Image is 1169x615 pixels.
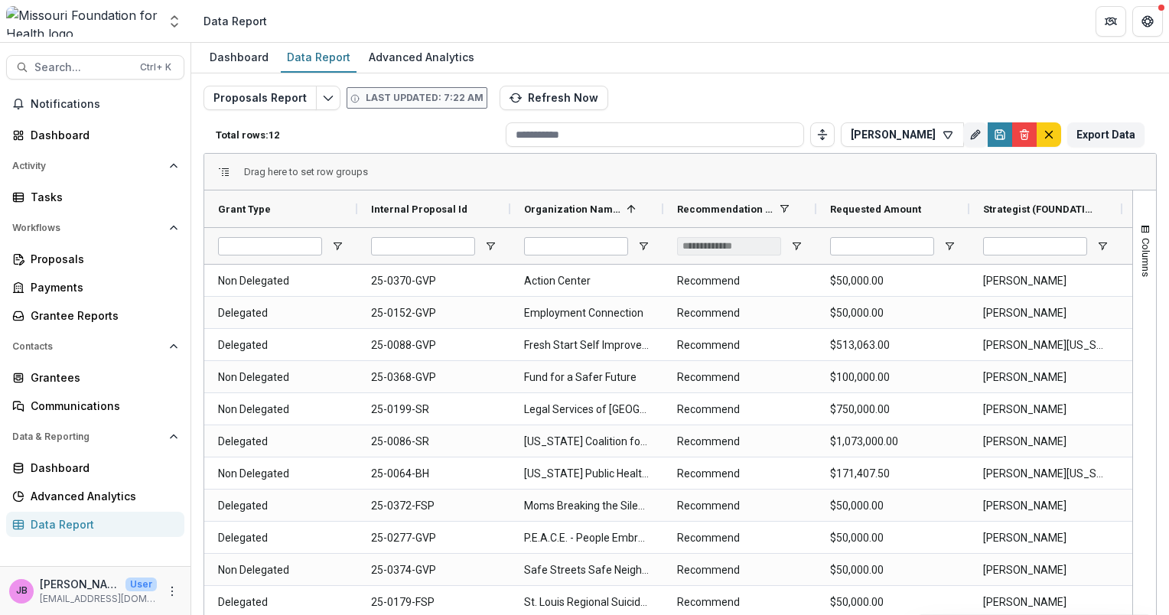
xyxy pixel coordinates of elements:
span: 25-0370-GVP [371,265,497,297]
span: $50,000.00 [830,555,956,586]
span: 25-0152-GVP [371,298,497,329]
button: Edit selected report [316,86,340,110]
a: Advanced Analytics [6,483,184,509]
input: Strategist (FOUNDATION_USERS) Filter Input [983,237,1087,255]
span: Recommend [677,555,803,586]
span: Organization Name (SHORT_TEXT) [524,203,620,215]
span: $50,000.00 [830,490,956,522]
span: Non Delegated [218,555,344,586]
span: Requested Amount [830,203,921,215]
span: $171,407.50 [830,458,956,490]
a: Data Report [6,512,184,537]
button: Rename [963,122,988,147]
span: $50,000.00 [830,522,956,554]
div: Tasks [31,189,172,205]
span: 25-0088-GVP [371,330,497,361]
div: Data Report [31,516,172,532]
span: Notifications [31,98,178,111]
span: P.E.A.C.E. - People Embracing Another Choice Effectively [524,522,650,554]
button: Delete [1012,122,1037,147]
div: Data Report [204,13,267,29]
button: Get Help [1132,6,1163,37]
span: Fresh Start Self Improvement Center Inc [524,330,650,361]
div: Communications [31,398,172,414]
span: Delegated [218,426,344,457]
div: Grantees [31,369,172,386]
span: Delegated [218,522,344,554]
span: [PERSON_NAME] [983,298,1109,329]
button: Open Data & Reporting [6,425,184,449]
span: [PERSON_NAME][US_STATE] [983,458,1109,490]
span: Recommend [677,426,803,457]
a: Payments [6,275,184,300]
button: Open Workflows [6,216,184,240]
a: Grantees [6,365,184,390]
nav: breadcrumb [197,10,273,32]
span: Delegated [218,490,344,522]
span: [PERSON_NAME] [983,426,1109,457]
span: [US_STATE] Public Health Institute [524,458,650,490]
span: $513,063.00 [830,330,956,361]
span: [PERSON_NAME] [983,522,1109,554]
span: 25-0086-SR [371,426,497,457]
span: Moms Breaking the Silence [524,490,650,522]
div: Proposals [31,251,172,267]
span: $1,073,000.00 [830,426,956,457]
span: Safe Streets Safe Neighborhoods [524,555,650,586]
span: Action Center [524,265,650,297]
div: Jessie Besancenez [16,586,28,596]
span: Recommend [677,362,803,393]
input: Organization Name (SHORT_TEXT) Filter Input [524,237,628,255]
button: Open Filter Menu [331,240,344,252]
span: $750,000.00 [830,394,956,425]
button: Open Filter Menu [1096,240,1109,252]
span: Recommend [677,330,803,361]
div: Payments [31,279,172,295]
span: Non Delegated [218,265,344,297]
a: Data Report [281,43,357,73]
a: Proposals [6,246,184,272]
button: Save [988,122,1012,147]
span: [US_STATE] Coalition for Children [524,426,650,457]
span: [PERSON_NAME] [983,265,1109,297]
a: Grantee Reports [6,303,184,328]
span: 25-0372-FSP [371,490,497,522]
span: 25-0277-GVP [371,522,497,554]
button: Partners [1096,6,1126,37]
button: Open Filter Menu [943,240,956,252]
button: Open Filter Menu [637,240,650,252]
div: Advanced Analytics [31,488,172,504]
span: Recommend [677,298,803,329]
span: Grant Type [218,203,271,215]
button: Refresh Now [500,86,608,110]
span: Contacts [12,341,163,352]
span: Workflows [12,223,163,233]
div: Row Groups [244,166,368,177]
span: Recommend [677,490,803,522]
span: Recommend [677,458,803,490]
span: $100,000.00 [830,362,956,393]
input: Internal Proposal Id Filter Input [371,237,475,255]
span: Recommendation (DROPDOWN_LIST) [677,203,773,215]
p: [EMAIL_ADDRESS][DOMAIN_NAME] [40,592,157,606]
a: Dashboard [204,43,275,73]
button: Export Data [1067,122,1145,147]
span: 25-0368-GVP [371,362,497,393]
span: Columns [1140,238,1151,277]
span: Strategist (FOUNDATION_USERS) [983,203,1096,215]
button: Open Filter Menu [484,240,497,252]
p: [PERSON_NAME] [40,576,119,592]
input: Requested Amount Filter Input [830,237,934,255]
span: Non Delegated [218,394,344,425]
span: Legal Services of [GEOGRAPHIC_DATA][US_STATE], Inc. [524,394,650,425]
div: Grantee Reports [31,307,172,324]
button: default [1037,122,1061,147]
div: Dashboard [31,127,172,143]
span: Activity [12,161,163,171]
a: Dashboard [6,455,184,480]
div: Ctrl + K [137,59,174,76]
div: Dashboard [31,460,172,476]
span: [PERSON_NAME] [983,394,1109,425]
p: Total rows: 12 [216,129,500,141]
span: Non Delegated [218,362,344,393]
